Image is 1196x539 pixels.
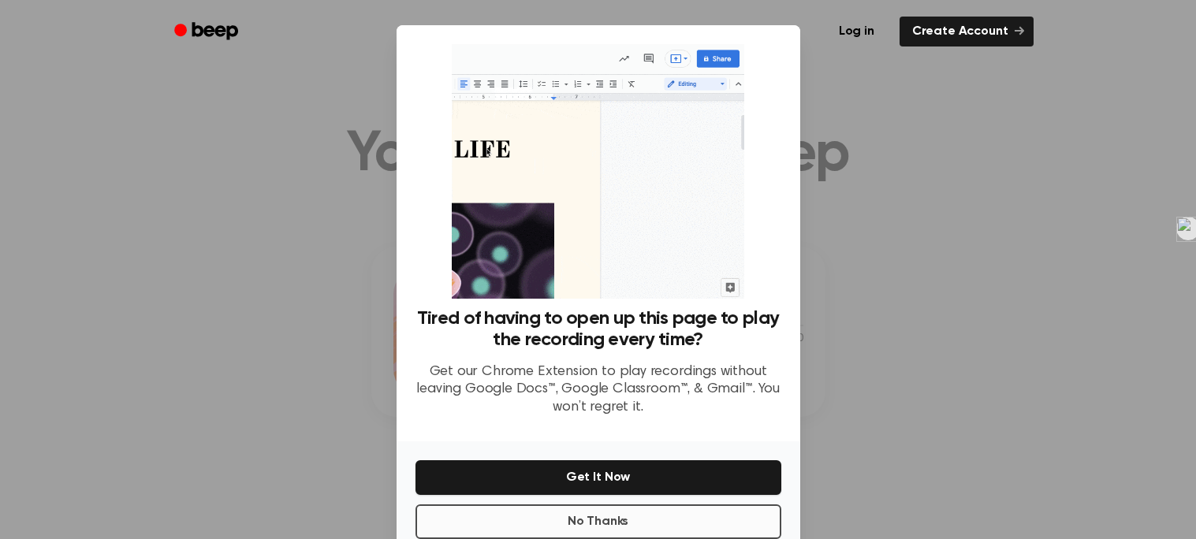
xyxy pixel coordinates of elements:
[900,17,1034,46] a: Create Account
[452,44,744,299] img: Beep extension in action
[163,17,252,47] a: Beep
[415,504,781,539] button: No Thanks
[415,308,781,351] h3: Tired of having to open up this page to play the recording every time?
[415,363,781,417] p: Get our Chrome Extension to play recordings without leaving Google Docs™, Google Classroom™, & Gm...
[823,13,890,50] a: Log in
[415,460,781,495] button: Get It Now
